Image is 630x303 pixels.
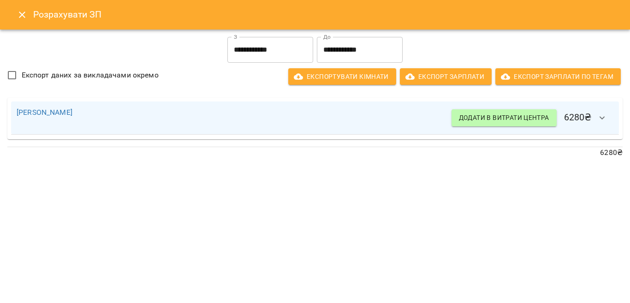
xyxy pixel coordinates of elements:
span: Додати в витрати центра [459,112,549,123]
button: Close [11,4,33,26]
button: Експорт Зарплати [400,68,492,85]
span: Експорт Зарплати по тегам [503,71,613,82]
span: Експорт Зарплати [407,71,484,82]
p: 6280 ₴ [7,147,623,158]
button: Експорт Зарплати по тегам [495,68,621,85]
span: Експорт даних за викладачами окремо [22,70,159,81]
button: Експортувати кімнати [288,68,396,85]
button: Додати в витрати центра [452,109,557,126]
h6: Розрахувати ЗП [33,7,619,22]
span: Експортувати кімнати [296,71,389,82]
a: [PERSON_NAME] [17,108,72,117]
h6: 6280 ₴ [452,107,613,129]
